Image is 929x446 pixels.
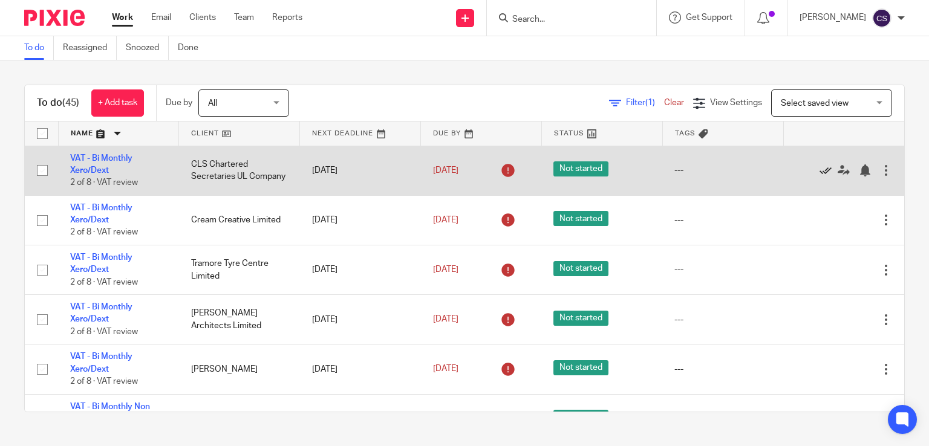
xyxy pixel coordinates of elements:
[208,99,217,108] span: All
[70,154,132,175] a: VAT - Bi Monthly Xero/Dext
[300,195,421,245] td: [DATE]
[300,344,421,394] td: [DATE]
[37,97,79,109] h1: To do
[674,314,771,326] div: ---
[800,11,866,24] p: [PERSON_NAME]
[70,352,132,373] a: VAT - Bi Monthly Xero/Dext
[70,303,132,323] a: VAT - Bi Monthly Xero/Dext
[70,377,138,386] span: 2 of 8 · VAT review
[674,214,771,226] div: ---
[91,89,144,117] a: + Add task
[63,36,117,60] a: Reassigned
[674,363,771,375] div: ---
[781,99,849,108] span: Select saved view
[300,295,421,344] td: [DATE]
[179,195,300,245] td: Cream Creative Limited
[70,178,138,187] span: 2 of 8 · VAT review
[179,295,300,344] td: [PERSON_NAME] Architects Limited
[70,328,138,336] span: 2 of 8 · VAT review
[553,211,608,226] span: Not started
[300,394,421,444] td: [DATE]
[674,263,771,276] div: ---
[710,99,762,107] span: View Settings
[70,402,150,423] a: VAT - Bi Monthly Non Xero or Receiptbank
[433,166,458,175] span: [DATE]
[674,164,771,176] div: ---
[179,146,300,195] td: CLS Chartered Secretaries UL Company
[24,10,85,26] img: Pixie
[112,11,133,24] a: Work
[433,365,458,373] span: [DATE]
[645,99,655,107] span: (1)
[553,161,608,176] span: Not started
[24,36,54,60] a: To do
[553,261,608,276] span: Not started
[553,360,608,375] span: Not started
[151,11,171,24] a: Email
[70,228,138,237] span: 2 of 8 · VAT review
[553,311,608,326] span: Not started
[70,253,132,274] a: VAT - Bi Monthly Xero/Dext
[179,344,300,394] td: [PERSON_NAME]
[179,245,300,294] td: Tramore Tyre Centre Limited
[433,315,458,324] span: [DATE]
[820,164,838,176] a: Mark as done
[675,130,696,137] span: Tags
[511,15,620,25] input: Search
[178,36,207,60] a: Done
[234,11,254,24] a: Team
[70,278,138,286] span: 2 of 8 · VAT review
[664,99,684,107] a: Clear
[872,8,892,28] img: svg%3E
[433,216,458,224] span: [DATE]
[70,204,132,224] a: VAT - Bi Monthly Xero/Dext
[272,11,302,24] a: Reports
[626,99,664,107] span: Filter
[686,13,732,22] span: Get Support
[553,410,608,425] span: Not started
[179,394,300,444] td: Fermentum Limited
[300,245,421,294] td: [DATE]
[166,97,192,109] p: Due by
[433,265,458,274] span: [DATE]
[189,11,216,24] a: Clients
[62,98,79,108] span: (45)
[126,36,169,60] a: Snoozed
[300,146,421,195] td: [DATE]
